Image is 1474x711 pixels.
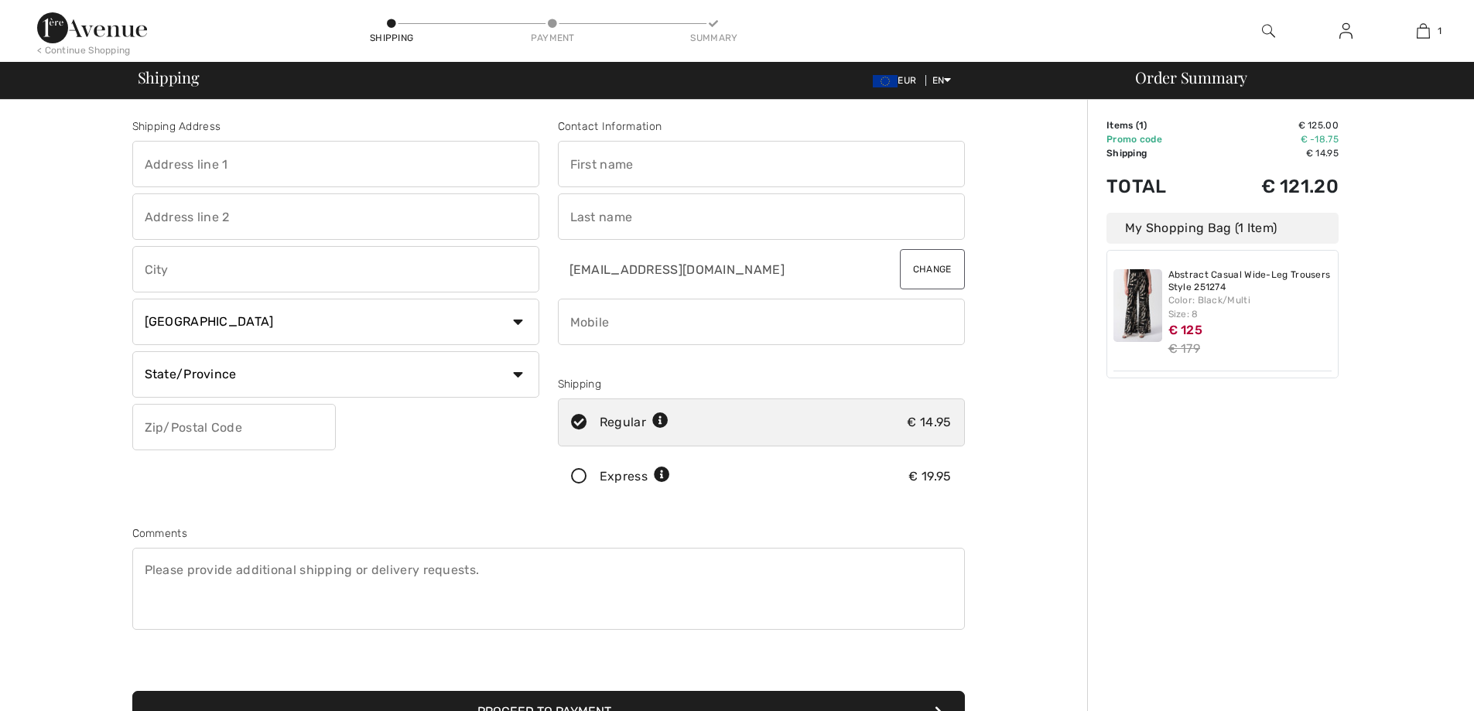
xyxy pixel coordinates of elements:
[600,413,669,432] div: Regular
[1117,70,1465,85] div: Order Summary
[900,249,965,289] button: Change
[1385,22,1461,40] a: 1
[1168,341,1201,356] s: € 179
[138,70,200,85] span: Shipping
[1106,146,1208,160] td: Shipping
[1262,22,1275,40] img: search the website
[132,141,539,187] input: Address line 1
[1168,323,1203,337] span: € 125
[558,246,864,292] input: E-mail
[1106,213,1339,244] div: My Shopping Bag (1 Item)
[932,75,952,86] span: EN
[558,299,965,345] input: Mobile
[132,246,539,292] input: City
[132,118,539,135] div: Shipping Address
[1106,118,1208,132] td: Items ( )
[1208,146,1339,160] td: € 14.95
[1208,118,1339,132] td: € 125.00
[132,404,336,450] input: Zip/Postal Code
[1339,22,1353,40] img: My Info
[558,193,965,240] input: Last name
[907,413,951,432] div: € 14.95
[600,467,670,486] div: Express
[1208,132,1339,146] td: € -18.75
[908,467,951,486] div: € 19.95
[132,525,965,542] div: Comments
[529,31,576,45] div: Payment
[1208,160,1339,213] td: € 121.20
[558,376,965,392] div: Shipping
[558,141,965,187] input: First name
[1106,132,1208,146] td: Promo code
[873,75,898,87] img: Euro
[1168,293,1332,321] div: Color: Black/Multi Size: 8
[558,118,965,135] div: Contact Information
[1168,269,1332,293] a: Abstract Casual Wide-Leg Trousers Style 251274
[1113,269,1162,342] img: Abstract Casual Wide-Leg Trousers Style 251274
[690,31,737,45] div: Summary
[873,75,922,86] span: EUR
[37,12,147,43] img: 1ère Avenue
[37,43,131,57] div: < Continue Shopping
[368,31,415,45] div: Shipping
[1438,24,1442,38] span: 1
[1327,22,1365,41] a: Sign In
[132,193,539,240] input: Address line 2
[1106,160,1208,213] td: Total
[1139,120,1144,131] span: 1
[1417,22,1430,40] img: My Bag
